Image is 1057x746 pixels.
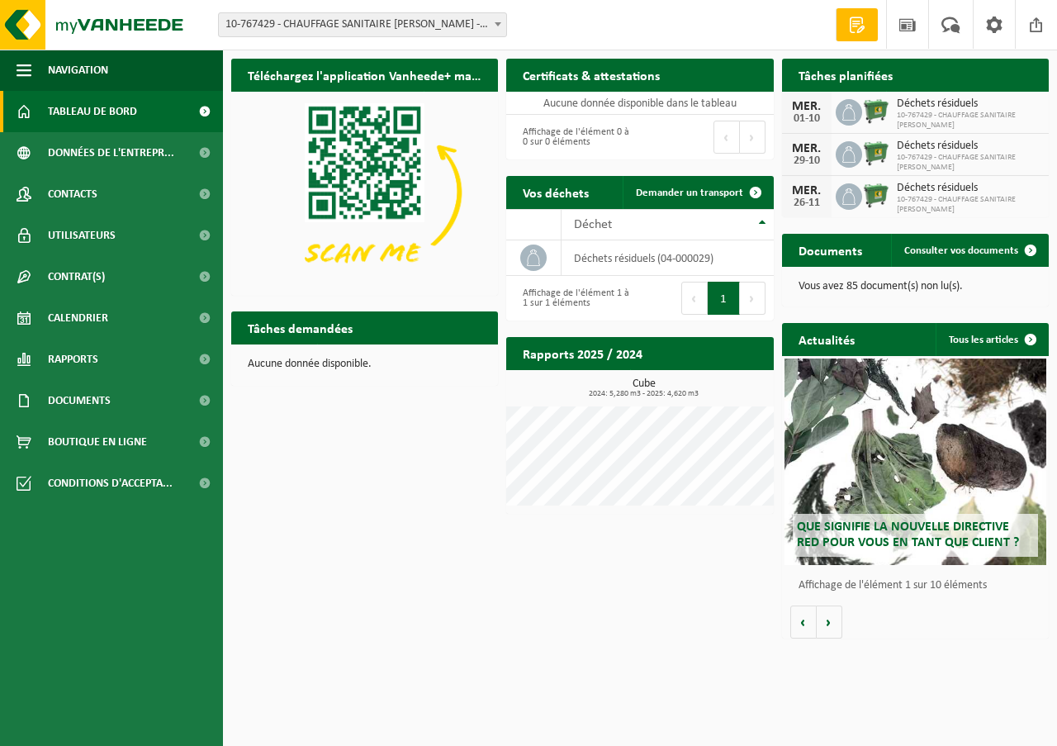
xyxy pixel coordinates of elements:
[218,12,507,37] span: 10-767429 - CHAUFFAGE SANITAIRE PIERRE CORDONNIER - AMPSIN
[782,59,909,91] h2: Tâches planifiées
[897,97,1040,111] span: Déchets résiduels
[48,463,173,504] span: Conditions d'accepta...
[790,113,823,125] div: 01-10
[48,421,147,463] span: Boutique en ligne
[48,339,98,380] span: Rapports
[636,188,743,198] span: Demander un transport
[862,139,890,167] img: WB-0660-HPE-GN-01
[799,580,1040,592] p: Affichage de l'élément 1 sur 10 éléments
[231,92,498,292] img: Download de VHEPlus App
[562,240,773,276] td: déchets résiduels (04-000029)
[514,280,632,316] div: Affichage de l'élément 1 à 1 sur 1 éléments
[48,173,97,215] span: Contacts
[48,215,116,256] span: Utilisateurs
[897,195,1040,215] span: 10-767429 - CHAUFFAGE SANITAIRE [PERSON_NAME]
[231,311,369,344] h2: Tâches demandées
[897,111,1040,131] span: 10-767429 - CHAUFFAGE SANITAIRE [PERSON_NAME]
[506,176,605,208] h2: Vos déchets
[681,282,708,315] button: Previous
[790,606,817,639] button: Vorige
[790,100,823,113] div: MER.
[48,380,111,421] span: Documents
[797,520,1019,549] span: Que signifie la nouvelle directive RED pour vous en tant que client ?
[799,281,1032,292] p: Vous avez 85 document(s) non lu(s).
[506,59,676,91] h2: Certificats & attestations
[231,59,498,91] h2: Téléchargez l'application Vanheede+ maintenant!
[740,121,765,154] button: Next
[862,181,890,209] img: WB-0660-HPE-GN-01
[48,50,108,91] span: Navigation
[782,234,879,266] h2: Documents
[48,256,105,297] span: Contrat(s)
[740,282,765,315] button: Next
[897,140,1040,153] span: Déchets résiduels
[630,369,772,402] a: Consulter les rapports
[514,378,773,398] h3: Cube
[891,234,1047,267] a: Consulter vos documents
[897,153,1040,173] span: 10-767429 - CHAUFFAGE SANITAIRE [PERSON_NAME]
[790,155,823,167] div: 29-10
[790,142,823,155] div: MER.
[48,297,108,339] span: Calendrier
[514,119,632,155] div: Affichage de l'élément 0 à 0 sur 0 éléments
[514,390,773,398] span: 2024: 5,280 m3 - 2025: 4,620 m3
[897,182,1040,195] span: Déchets résiduels
[782,323,871,355] h2: Actualités
[623,176,772,209] a: Demander un transport
[506,92,773,115] td: Aucune donnée disponible dans le tableau
[784,359,1046,565] a: Que signifie la nouvelle directive RED pour vous en tant que client ?
[936,323,1047,356] a: Tous les articles
[862,97,890,125] img: WB-0660-HPE-GN-01
[248,359,481,370] p: Aucune donnée disponible.
[48,91,137,132] span: Tableau de bord
[48,132,174,173] span: Données de l'entrepr...
[904,245,1018,256] span: Consulter vos documents
[219,13,506,36] span: 10-767429 - CHAUFFAGE SANITAIRE PIERRE CORDONNIER - AMPSIN
[817,606,842,639] button: Volgende
[708,282,740,315] button: 1
[790,184,823,197] div: MER.
[790,197,823,209] div: 26-11
[574,218,612,231] span: Déchet
[506,337,659,369] h2: Rapports 2025 / 2024
[713,121,740,154] button: Previous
